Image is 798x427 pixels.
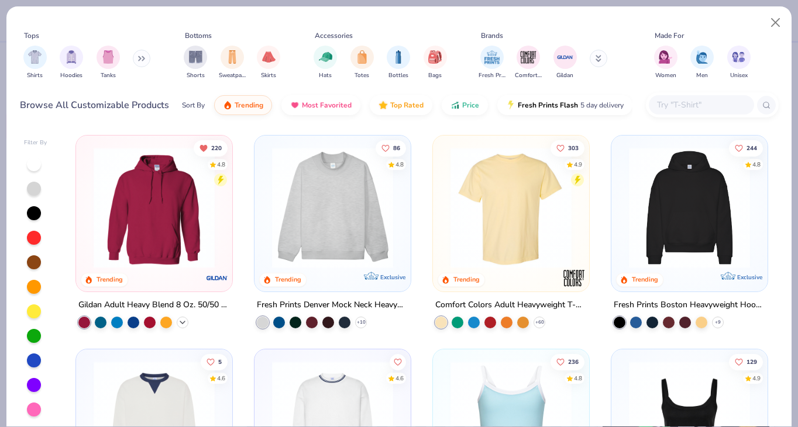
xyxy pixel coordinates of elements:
img: Gildan Image [556,48,574,66]
img: Comfort Colors logo [562,266,586,290]
button: filter button [553,46,577,80]
div: Accessories [315,30,353,41]
div: Bottoms [185,30,212,41]
button: Most Favorited [281,95,360,115]
div: Filter By [24,138,47,147]
button: filter button [387,46,410,80]
img: Men Image [696,50,708,64]
button: filter button [424,46,447,80]
div: Fresh Prints Denver Mock Neck Heavyweight Sweatshirt [257,298,408,313]
span: Bottles [388,71,408,80]
span: Most Favorited [302,100,352,110]
span: Fresh Prints [479,71,505,80]
button: filter button [515,46,542,80]
span: Men [696,71,708,80]
div: 4.8 [395,160,404,169]
span: + 60 [535,319,544,326]
div: filter for Comfort Colors [515,46,542,80]
img: Tanks Image [102,50,115,64]
button: filter button [479,46,505,80]
div: 4.6 [395,374,404,383]
span: 236 [568,359,579,364]
div: Sort By [182,100,205,110]
div: filter for Sweatpants [219,46,246,80]
span: Exclusive [737,273,762,281]
img: e55d29c3-c55d-459c-bfd9-9b1c499ab3c6 [577,147,710,268]
span: Women [655,71,676,80]
span: + 10 [357,319,366,326]
button: Like [390,353,406,370]
div: filter for Totes [350,46,374,80]
img: Gildan logo [205,266,229,290]
button: filter button [690,46,714,80]
img: Totes Image [356,50,369,64]
img: f5d85501-0dbb-4ee4-b115-c08fa3845d83 [266,147,399,268]
img: Unisex Image [732,50,745,64]
div: Brands [481,30,503,41]
span: Shorts [187,71,205,80]
span: 129 [747,359,757,364]
div: 4.8 [218,160,226,169]
button: filter button [314,46,337,80]
div: filter for Women [654,46,677,80]
button: filter button [97,46,120,80]
div: filter for Shirts [23,46,47,80]
span: Trending [235,100,263,110]
span: 244 [747,145,757,151]
button: Like [729,353,763,370]
img: most_fav.gif [290,100,300,110]
span: 5 [219,359,222,364]
div: Gildan Adult Heavy Blend 8 Oz. 50/50 Hooded Sweatshirt [78,298,230,313]
div: filter for Hats [314,46,337,80]
div: Fresh Prints Boston Heavyweight Hoodie [614,298,765,313]
span: Gildan [556,71,573,80]
span: Tanks [101,71,116,80]
div: 4.6 [218,374,226,383]
img: Hats Image [319,50,332,64]
span: 220 [212,145,222,151]
span: Top Rated [390,100,424,110]
img: 01756b78-01f6-4cc6-8d8a-3c30c1a0c8ac [88,147,221,268]
div: filter for Men [690,46,714,80]
div: filter for Shorts [184,46,207,80]
button: Like [551,353,584,370]
span: Exclusive [380,273,405,281]
img: Comfort Colors Image [520,48,537,66]
span: Comfort Colors [515,71,542,80]
div: 4.8 [752,160,761,169]
span: Hats [319,71,332,80]
img: Bags Image [428,50,441,64]
img: Bottles Image [392,50,405,64]
div: filter for Tanks [97,46,120,80]
button: Trending [214,95,272,115]
span: Fresh Prints Flash [518,100,578,110]
span: Shirts [27,71,43,80]
button: Fresh Prints Flash5 day delivery [497,95,632,115]
img: flash.gif [506,100,515,110]
span: 5 day delivery [580,99,624,112]
button: filter button [60,46,83,80]
button: filter button [184,46,207,80]
button: filter button [23,46,47,80]
button: Like [551,140,584,156]
span: 303 [568,145,579,151]
button: filter button [257,46,280,80]
div: 4.9 [574,160,582,169]
div: filter for Unisex [727,46,751,80]
div: Made For [655,30,684,41]
span: Sweatpants [219,71,246,80]
img: Hoodies Image [65,50,78,64]
img: 029b8af0-80e6-406f-9fdc-fdf898547912 [445,147,577,268]
button: filter button [219,46,246,80]
img: Sweatpants Image [226,50,239,64]
div: 4.8 [574,374,582,383]
button: filter button [654,46,677,80]
img: Women Image [659,50,672,64]
button: filter button [350,46,374,80]
button: Close [765,12,787,34]
div: filter for Hoodies [60,46,83,80]
span: + 9 [715,319,721,326]
span: 86 [393,145,400,151]
img: Shirts Image [28,50,42,64]
div: filter for Gildan [553,46,577,80]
